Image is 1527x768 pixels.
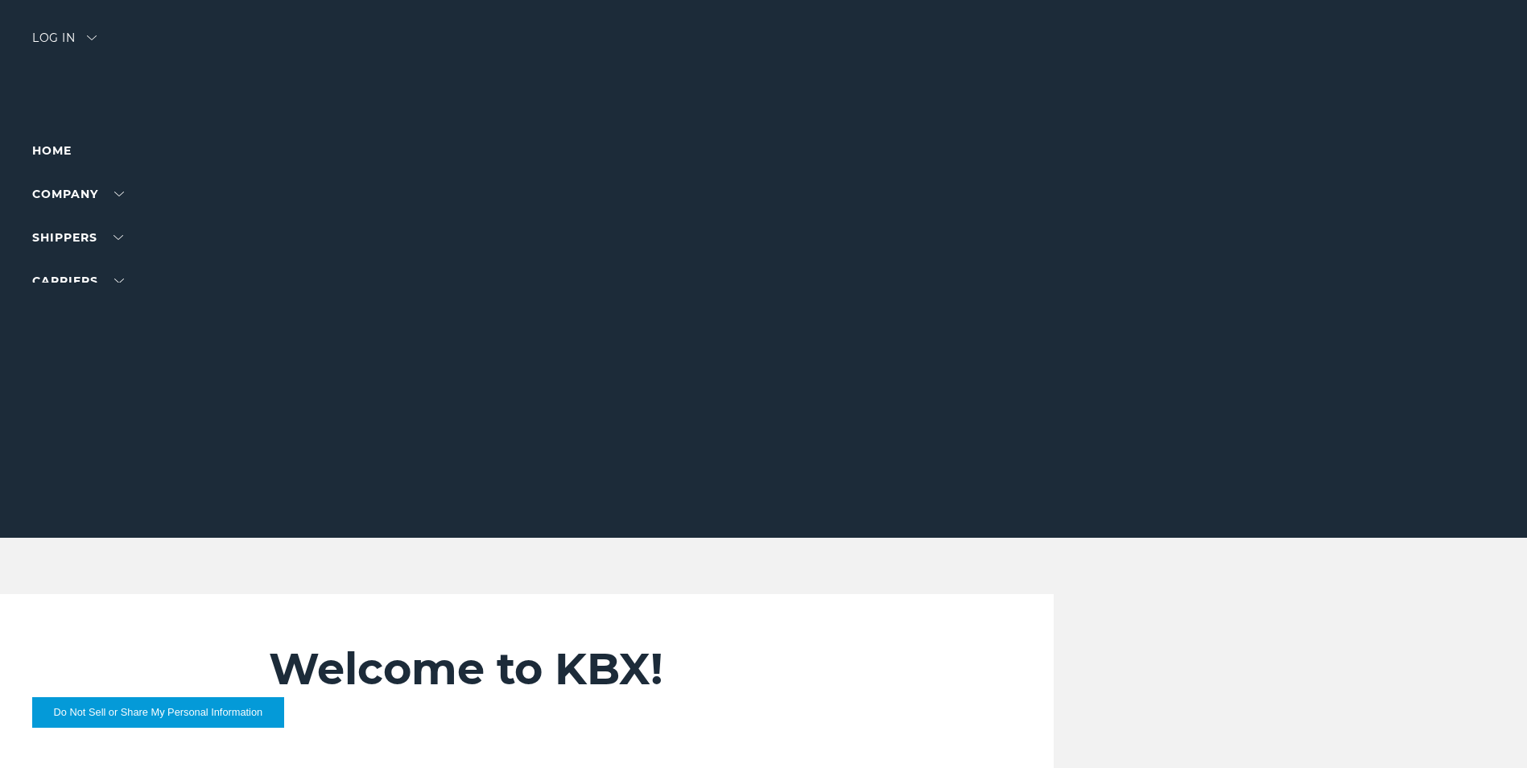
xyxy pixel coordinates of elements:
[269,642,956,696] h2: Welcome to KBX!
[32,143,72,158] a: Home
[32,274,124,288] a: Carriers
[87,35,97,40] img: arrow
[32,32,97,56] div: Log in
[32,230,123,245] a: SHIPPERS
[32,697,284,728] button: Do Not Sell or Share My Personal Information
[704,32,824,103] img: kbx logo
[32,187,124,201] a: Company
